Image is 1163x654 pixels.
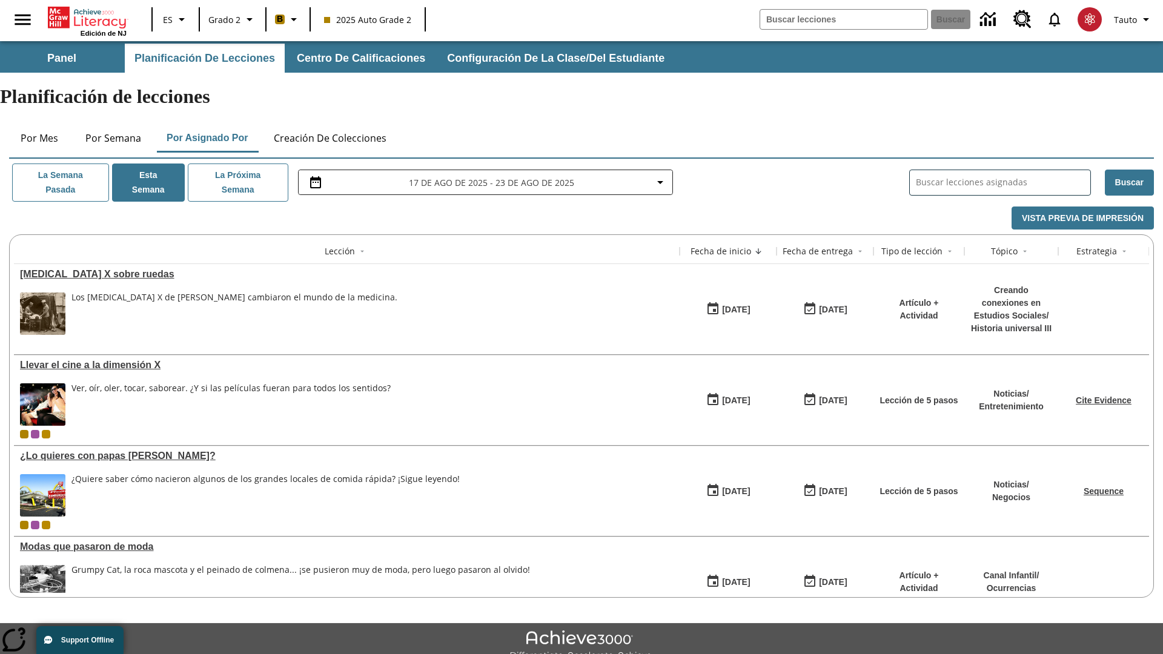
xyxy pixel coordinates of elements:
button: 07/26/25: Primer día en que estuvo disponible la lección [702,480,754,503]
button: Buscar [1105,170,1154,196]
p: Creando conexiones en Estudios Sociales / [970,284,1052,322]
button: Sort [1018,244,1032,259]
div: Grumpy Cat, la roca mascota y el peinado de colmena... ¡se pusieron muy de moda, pero luego pasar... [71,565,530,575]
div: Lección [325,245,355,257]
button: 08/20/25: Último día en que podrá accederse la lección [799,298,851,321]
div: New 2025 class [42,521,50,529]
div: Tópico [991,245,1018,257]
p: Canal Infantil / [984,569,1039,582]
div: ¿Lo quieres con papas fritas? [20,451,674,461]
span: 2025 Auto Grade 2 [324,13,411,26]
div: Los rayos X de Marie Curie cambiaron el mundo de la medicina. [71,292,397,335]
button: Creación de colecciones [264,124,396,153]
a: Cite Evidence [1076,395,1132,405]
div: [DATE] [819,302,847,317]
p: Negocios [992,491,1030,504]
input: Buscar campo [760,10,927,29]
button: 06/30/26: Último día en que podrá accederse la lección [799,570,851,593]
span: New 2025 class [42,430,50,438]
button: La próxima semana [188,163,288,202]
button: Lenguaje: ES, Selecciona un idioma [156,8,195,30]
button: Grado: Grado 2, Elige un grado [204,8,262,30]
span: Edición de NJ [81,30,127,37]
button: Configuración de la clase/del estudiante [437,44,674,73]
div: Ver, oír, oler, tocar, saborear. ¿Y si las películas fueran para todos los sentidos? [71,383,391,394]
a: Sequence [1084,486,1124,496]
button: Seleccione el intervalo de fechas opción del menú [303,175,668,190]
div: OL 2025 Auto Grade 3 [31,430,39,438]
button: Vista previa de impresión [1012,206,1154,230]
div: Llevar el cine a la dimensión X [20,360,674,371]
div: [DATE] [722,302,750,317]
button: 08/20/25: Primer día en que estuvo disponible la lección [702,298,754,321]
button: Sort [1117,244,1132,259]
div: ¿Quiere saber cómo nacieron algunos de los grandes locales de comida rápida? ¡Sigue leyendo! [71,474,460,484]
span: ES [163,13,173,26]
a: ¿Lo quieres con papas fritas?, Lecciones [20,451,674,461]
button: Por semana [76,124,151,153]
div: Estrategia [1076,245,1117,257]
button: Por asignado por [157,124,258,153]
p: Noticias / [979,388,1044,400]
span: Clase actual [20,521,28,529]
img: El panel situado frente a los asientos rocía con agua nebulizada al feliz público en un cine equi... [20,383,65,426]
a: Portada [48,5,127,30]
button: Esta semana [112,163,185,202]
input: Buscar lecciones asignadas [916,174,1090,191]
div: Clase actual [20,430,28,438]
p: Noticias / [992,478,1030,491]
button: 07/19/25: Primer día en que estuvo disponible la lección [702,570,754,593]
p: Lección de 5 pasos [880,394,958,407]
span: 17 de ago de 2025 - 23 de ago de 2025 [409,176,574,189]
a: Notificaciones [1039,4,1070,35]
a: Llevar el cine a la dimensión X, Lecciones [20,360,674,371]
img: Foto en blanco y negro de dos personas uniformadas colocando a un hombre en una máquina de rayos ... [20,292,65,335]
img: avatar image [1078,7,1102,31]
button: Planificación de lecciones [125,44,285,73]
div: Fecha de inicio [691,245,751,257]
button: Boost El color de la clase es anaranjado claro. Cambiar el color de la clase. [270,8,306,30]
div: ¿Quiere saber cómo nacieron algunos de los grandes locales de comida rápida? ¡Sigue leyendo! [71,474,460,517]
button: Perfil/Configuración [1109,8,1158,30]
span: B [277,12,283,27]
div: [DATE] [819,575,847,590]
div: Fecha de entrega [783,245,853,257]
a: Centro de recursos, Se abrirá en una pestaña nueva. [1006,3,1039,36]
button: Sort [751,244,766,259]
span: Support Offline [61,636,114,644]
a: Rayos X sobre ruedas, Lecciones [20,269,674,280]
button: Support Offline [36,626,124,654]
button: Por mes [9,124,70,153]
button: Sort [943,244,957,259]
img: foto en blanco y negro de una chica haciendo girar unos hula-hulas en la década de 1950 [20,565,65,607]
svg: Collapse Date Range Filter [653,175,668,190]
button: 08/18/25: Primer día en que estuvo disponible la lección [702,389,754,412]
div: Los [MEDICAL_DATA] X de [PERSON_NAME] cambiaron el mundo de la medicina. [71,292,397,303]
span: Grado 2 [208,13,240,26]
div: Modas que pasaron de moda [20,541,674,552]
div: Tipo de lección [881,245,943,257]
div: Ver, oír, oler, tocar, saborear. ¿Y si las películas fueran para todos los sentidos? [71,383,391,426]
button: 07/03/26: Último día en que podrá accederse la lección [799,480,851,503]
button: Escoja un nuevo avatar [1070,4,1109,35]
div: Grumpy Cat, la roca mascota y el peinado de colmena... ¡se pusieron muy de moda, pero luego pasar... [71,565,530,607]
p: Ocurrencias [984,582,1039,595]
a: Modas que pasaron de moda, Lecciones [20,541,674,552]
div: [DATE] [819,484,847,499]
button: 08/24/25: Último día en que podrá accederse la lección [799,389,851,412]
div: [DATE] [722,393,750,408]
span: Tauto [1114,13,1137,26]
p: Entretenimiento [979,400,1044,413]
div: OL 2025 Auto Grade 3 [31,521,39,529]
div: Portada [48,4,127,37]
button: Abrir el menú lateral [5,2,41,38]
div: [DATE] [722,575,750,590]
p: Lección de 5 pasos [880,485,958,498]
div: [DATE] [722,484,750,499]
